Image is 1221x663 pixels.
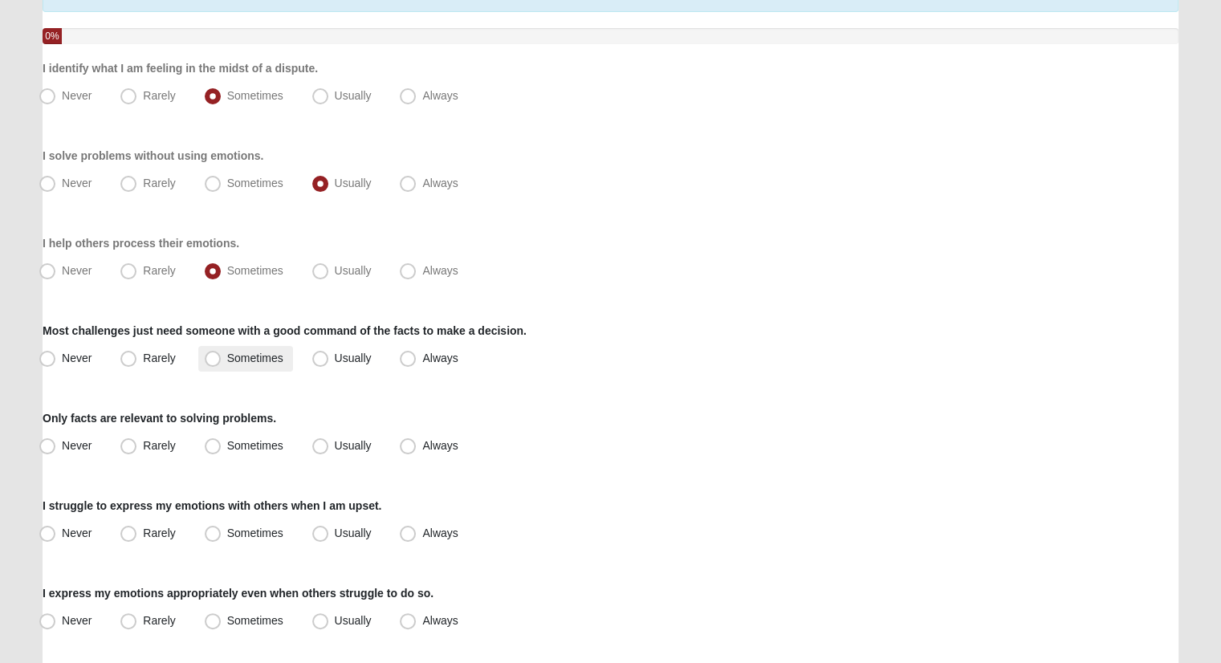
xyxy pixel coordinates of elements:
label: I solve problems without using emotions. [43,148,263,164]
span: Never [62,439,92,452]
label: I help others process their emotions. [43,235,239,251]
span: Never [62,614,92,627]
span: Never [62,527,92,539]
label: Only facts are relevant to solving problems. [43,410,276,426]
div: 0% [43,28,62,44]
span: Never [62,89,92,102]
label: Most challenges just need someone with a good command of the facts to make a decision. [43,323,527,339]
span: Rarely [143,352,175,364]
span: Always [422,614,458,627]
span: Sometimes [227,439,283,452]
span: Never [62,352,92,364]
span: Never [62,177,92,189]
label: I express my emotions appropriately even when others struggle to do so. [43,585,433,601]
span: Sometimes [227,527,283,539]
span: Rarely [143,264,175,277]
span: Sometimes [227,264,283,277]
span: Always [422,352,458,364]
span: Rarely [143,527,175,539]
span: Always [422,264,458,277]
span: Sometimes [227,89,283,102]
span: Usually [335,614,372,627]
span: Usually [335,89,372,102]
span: Always [422,89,458,102]
span: Always [422,439,458,452]
span: Never [62,264,92,277]
label: I identify what I am feeling in the midst of a dispute. [43,60,318,76]
span: Usually [335,264,372,277]
span: Always [422,177,458,189]
span: Usually [335,177,372,189]
span: Rarely [143,439,175,452]
span: Usually [335,439,372,452]
span: Always [422,527,458,539]
label: I struggle to express my emotions with others when I am upset. [43,498,381,514]
span: Sometimes [227,352,283,364]
span: Sometimes [227,177,283,189]
span: Usually [335,527,372,539]
span: Rarely [143,89,175,102]
span: Sometimes [227,614,283,627]
span: Rarely [143,614,175,627]
span: Rarely [143,177,175,189]
span: Usually [335,352,372,364]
